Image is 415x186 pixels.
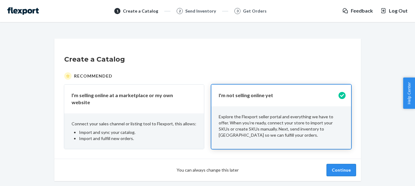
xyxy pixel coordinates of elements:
p: I’m selling online at a marketplace or my own website [72,92,189,106]
button: I'm not selling online yetExplore the Flexport seller portal and everything we have to offer. Whe... [211,85,351,149]
p: I'm not selling online yet [219,92,336,99]
a: Feedback [342,7,373,14]
button: Continue [327,164,356,176]
span: Import and fulfill new orders. [79,136,134,141]
div: Send Inventory [185,8,216,14]
p: Connect your sales channel or listing tool to Flexport, this allows: [72,121,197,127]
span: Recommended [74,73,112,79]
button: Help Center [403,78,415,109]
span: Import and sync your catalog. [79,130,135,135]
span: Log Out [389,7,408,14]
div: Create a Catalog [123,8,158,14]
p: Explore the Flexport seller portal and everything we have to offer. When you’re ready, connect yo... [219,114,344,138]
button: I’m selling online at a marketplace or my own websiteConnect your sales channel or listing tool t... [64,85,204,149]
h1: Create a Catalog [64,55,351,64]
span: 3 [237,8,239,13]
span: 1 [116,8,119,13]
span: Feedback [351,7,373,14]
span: You can always change this later [177,167,239,173]
img: Flexport logo [7,7,39,15]
span: 2 [179,8,181,13]
button: Log Out [380,7,408,14]
div: Get Orders [243,8,267,14]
